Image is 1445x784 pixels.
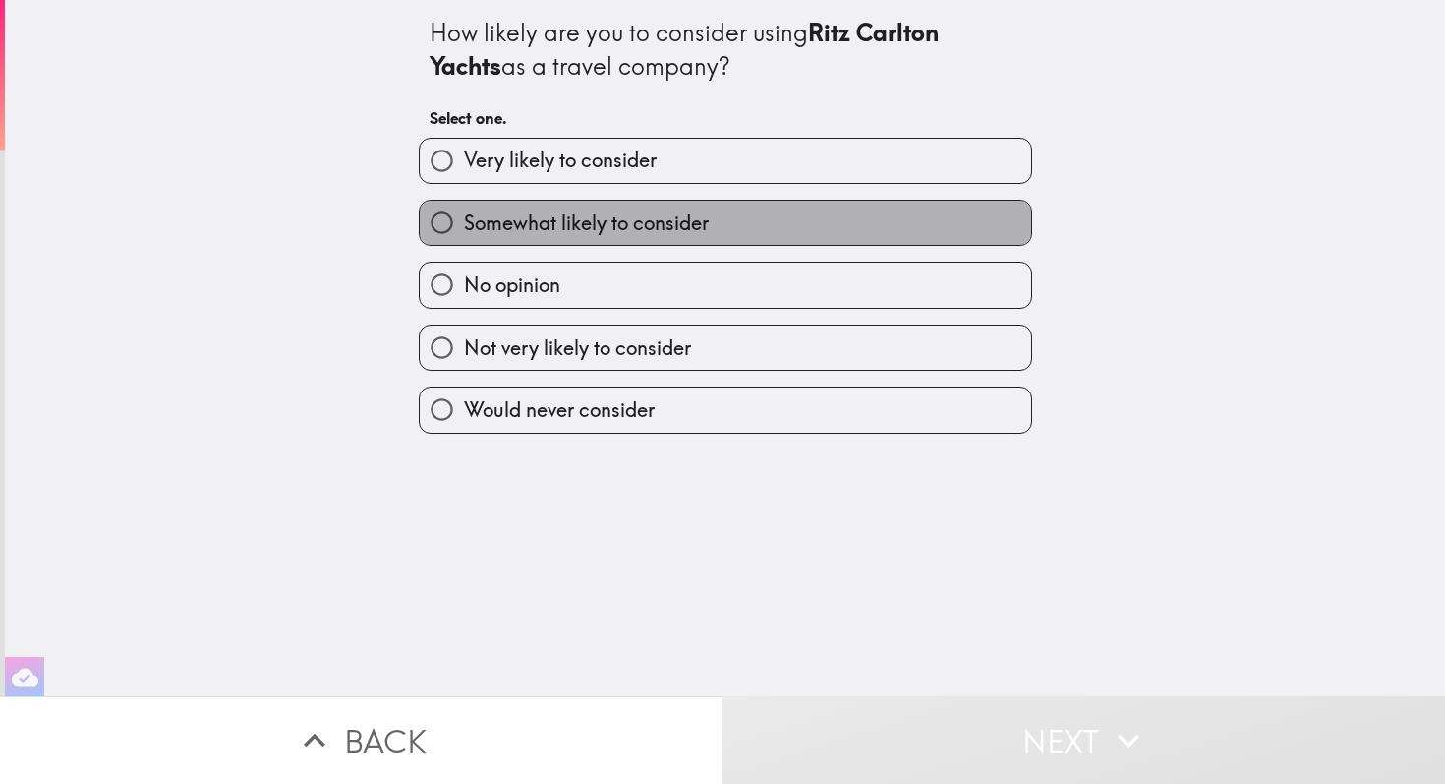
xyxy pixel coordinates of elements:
span: Would never consider [464,396,655,424]
span: Very likely to consider [464,147,657,174]
button: No opinion [420,263,1031,307]
b: Ritz Carlton Yachts [430,18,945,81]
span: Somewhat likely to consider [464,210,709,237]
button: Next [722,696,1445,784]
span: Not very likely to consider [464,334,691,362]
button: Somewhat likely to consider [420,201,1031,245]
span: No opinion [464,271,560,299]
button: Not very likely to consider [420,326,1031,370]
div: How likely are you to consider using as a travel company? [430,17,1021,83]
button: Would never consider [420,388,1031,432]
button: Very likely to consider [420,139,1031,183]
h6: Select one. [430,107,1021,129]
